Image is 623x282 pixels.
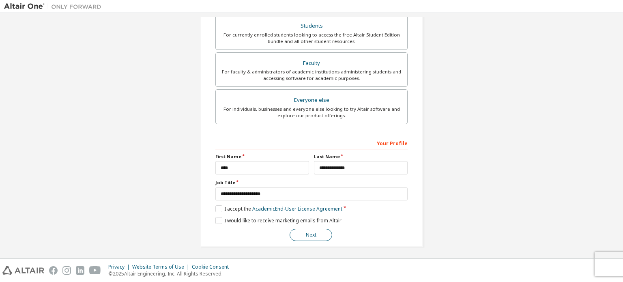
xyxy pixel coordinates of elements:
div: For currently enrolled students looking to access the free Altair Student Edition bundle and all ... [221,32,402,45]
label: Job Title [215,179,408,186]
div: Your Profile [215,136,408,149]
div: Faculty [221,58,402,69]
label: I would like to receive marketing emails from Altair [215,217,342,224]
div: Cookie Consent [192,264,234,270]
img: instagram.svg [62,266,71,275]
div: For individuals, businesses and everyone else looking to try Altair software and explore our prod... [221,106,402,119]
img: linkedin.svg [76,266,84,275]
div: Students [221,20,402,32]
label: First Name [215,153,309,160]
div: Website Terms of Use [132,264,192,270]
img: Altair One [4,2,105,11]
div: Privacy [108,264,132,270]
button: Next [290,229,332,241]
a: Academic End-User License Agreement [252,205,342,212]
label: Last Name [314,153,408,160]
img: altair_logo.svg [2,266,44,275]
p: © 2025 Altair Engineering, Inc. All Rights Reserved. [108,270,234,277]
label: I accept the [215,205,342,212]
img: facebook.svg [49,266,58,275]
div: Everyone else [221,95,402,106]
img: youtube.svg [89,266,101,275]
div: For faculty & administrators of academic institutions administering students and accessing softwa... [221,69,402,82]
